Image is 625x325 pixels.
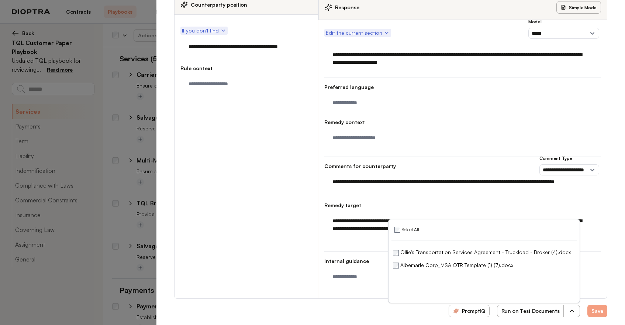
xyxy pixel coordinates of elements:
[324,202,601,209] h4: Remedy target
[528,19,599,25] h3: Model
[180,27,228,35] button: If you don't find
[393,263,399,268] input: Albemarle Corp_MSA OTR Template (1) (7).docx
[393,249,571,256] label: Ollie's Transportation Services Agreement - Truckload - Broker (4).docx
[402,227,419,233] span: Select All
[326,29,390,37] span: Edit the current section
[539,164,599,175] select: Comment Type
[324,162,601,170] h4: Comments for counterparty
[528,28,599,39] select: Model
[449,305,490,317] button: PromptIQ
[324,29,391,37] button: Edit the current section
[180,65,312,72] h4: Rule context
[324,119,601,126] h4: Remedy context
[539,155,599,161] h3: Comment Type
[394,227,400,233] input: Select All
[556,1,601,14] button: Simple Mode
[587,305,607,317] button: Save
[325,4,359,11] div: Response
[182,27,226,34] span: If you don't find
[324,83,601,91] h4: Preferred language
[393,250,399,256] input: Ollie's Transportation Services Agreement - Truckload - Broker (4).docx
[497,305,564,317] button: Run on Test Documents
[393,262,513,269] label: Albemarle Corp_MSA OTR Template (1) (7).docx
[324,257,601,265] h4: Internal guidance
